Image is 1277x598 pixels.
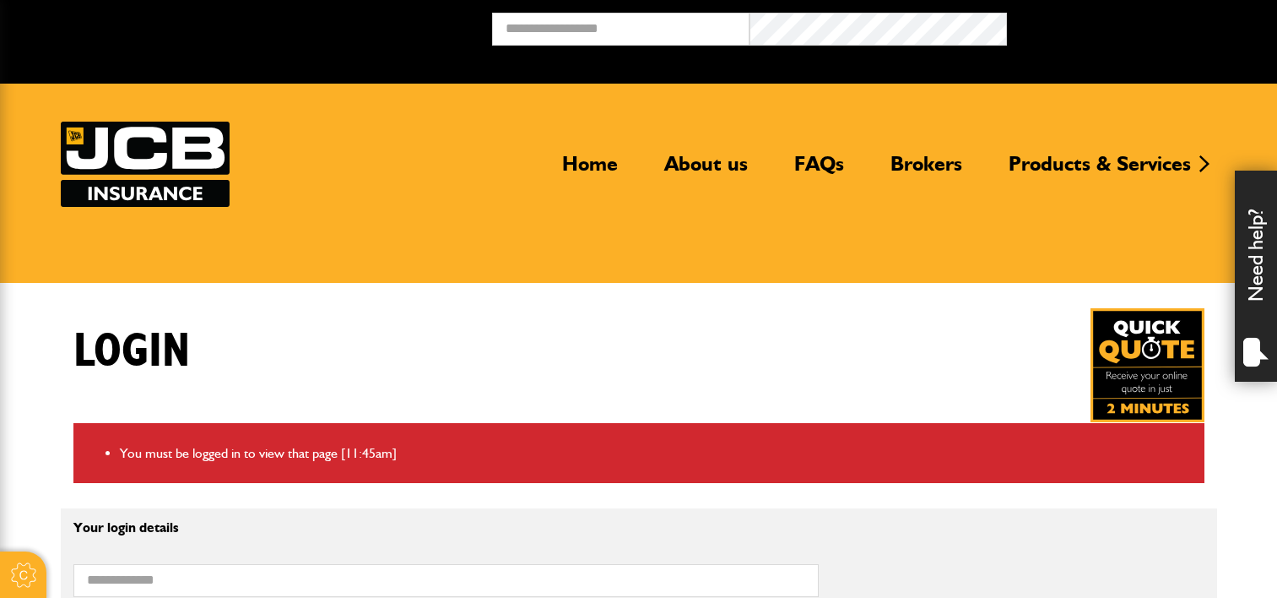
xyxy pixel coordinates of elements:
[73,323,190,380] h1: Login
[996,151,1204,190] a: Products & Services
[878,151,975,190] a: Brokers
[782,151,857,190] a: FAQs
[120,443,1192,465] li: You must be logged in to view that page [11:45am]
[61,122,230,207] a: JCB Insurance Services
[73,521,819,535] p: Your login details
[1090,308,1204,422] img: Quick Quote
[61,122,230,207] img: JCB Insurance Services logo
[549,151,630,190] a: Home
[1235,171,1277,382] div: Need help?
[652,151,760,190] a: About us
[1090,308,1204,422] a: Get your insurance quote in just 2-minutes
[1007,13,1264,39] button: Broker Login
